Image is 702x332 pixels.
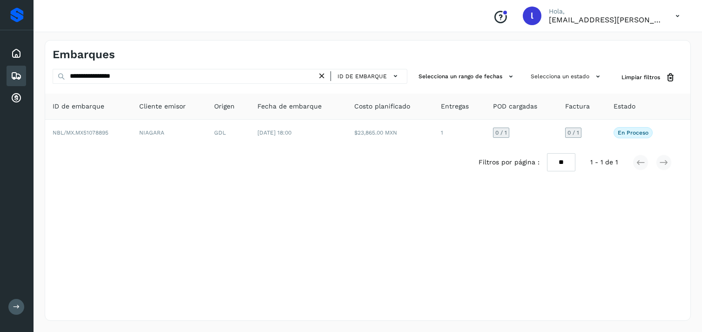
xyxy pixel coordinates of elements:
button: Selecciona un rango de fechas [415,69,520,84]
button: Limpiar filtros [614,69,683,86]
span: ID de embarque [337,72,387,81]
td: 1 [433,120,486,146]
span: ID de embarque [53,102,104,111]
td: NIAGARA [132,120,207,146]
button: Selecciona un estado [527,69,607,84]
span: 0 / 1 [495,130,507,136]
span: Filtros por página : [479,157,540,167]
div: Embarques [7,66,26,86]
h4: Embarques [53,48,115,61]
p: Hola, [549,7,661,15]
span: Fecha de embarque [257,102,322,111]
span: Entregas [441,102,469,111]
td: GDL [207,120,250,146]
p: lauraamalia.castillo@xpertal.com [549,15,661,24]
span: Factura [565,102,590,111]
span: Limpiar filtros [621,73,660,81]
span: 0 / 1 [567,130,579,136]
span: 1 - 1 de 1 [590,157,618,167]
span: Estado [614,102,635,111]
div: Inicio [7,43,26,64]
span: Costo planificado [354,102,410,111]
td: $23,865.00 MXN [347,120,433,146]
span: NBL/MX.MX51078895 [53,129,108,136]
span: POD cargadas [493,102,537,111]
span: Origen [214,102,235,111]
p: En proceso [618,129,648,136]
div: Cuentas por cobrar [7,88,26,108]
button: ID de embarque [335,69,403,83]
span: Cliente emisor [139,102,186,111]
span: [DATE] 18:00 [257,129,291,136]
